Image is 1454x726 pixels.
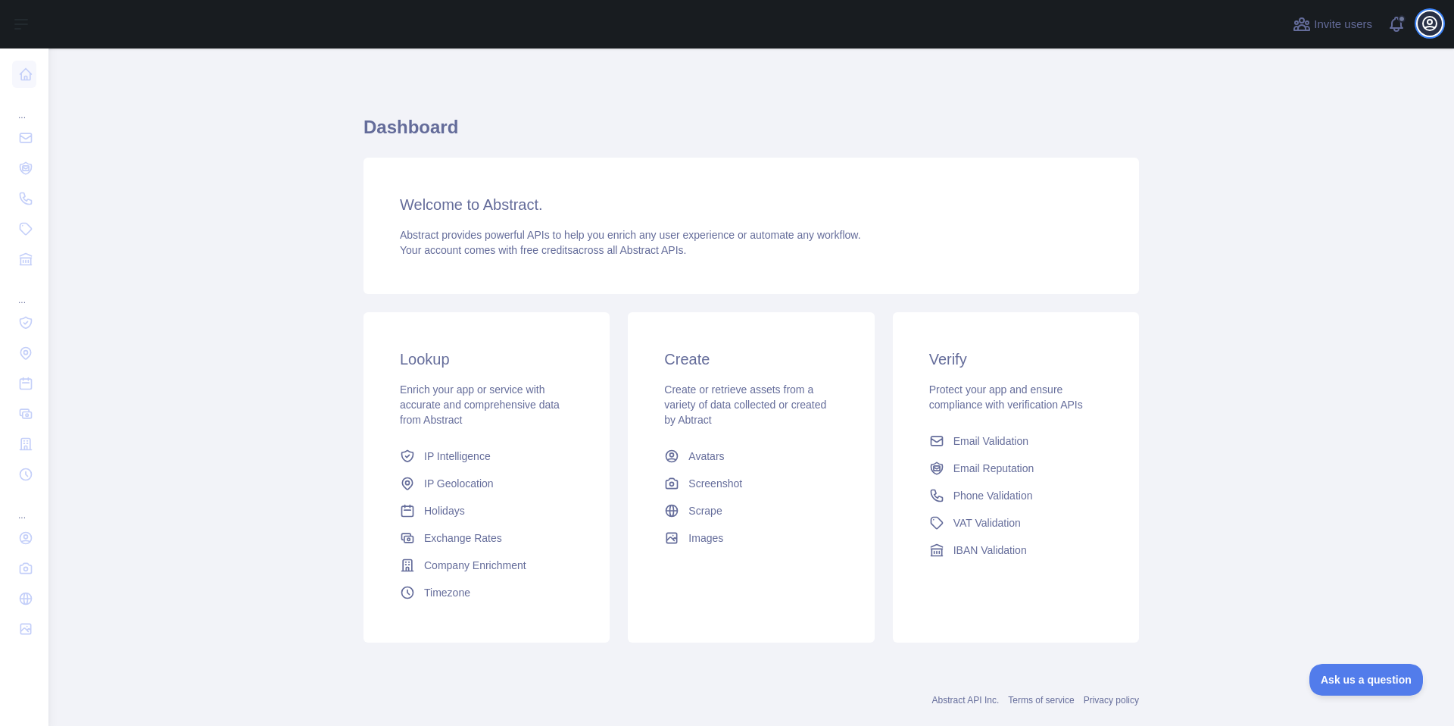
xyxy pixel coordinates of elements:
[923,509,1109,537] a: VAT Validation
[1290,12,1375,36] button: Invite users
[658,524,844,552] a: Images
[688,503,722,518] span: Scrape
[658,443,844,470] a: Avatars
[923,455,1109,482] a: Email Reputation
[394,524,579,552] a: Exchange Rates
[424,585,470,600] span: Timezone
[424,530,502,546] span: Exchange Rates
[1309,664,1424,696] iframe: Toggle Customer Support
[688,476,742,491] span: Screenshot
[424,449,491,464] span: IP Intelligence
[400,229,861,241] span: Abstract provides powerful APIs to help you enrich any user experience or automate any workflow.
[953,461,1034,476] span: Email Reputation
[953,515,1021,530] span: VAT Validation
[932,695,1000,706] a: Abstract API Inc.
[12,91,36,121] div: ...
[953,433,1028,449] span: Email Validation
[394,579,579,606] a: Timezone
[688,449,724,464] span: Avatars
[658,470,844,497] a: Screenshot
[400,383,560,426] span: Enrich your app or service with accurate and comprehensive data from Abstract
[520,244,573,256] span: free credits
[400,244,686,256] span: Your account comes with across all Abstract APIs.
[12,491,36,521] div: ...
[400,349,573,370] h3: Lookup
[394,497,579,524] a: Holidays
[923,427,1109,455] a: Email Validation
[1008,695,1074,706] a: Terms of service
[953,543,1027,558] span: IBAN Validation
[658,497,844,524] a: Scrape
[664,383,826,426] span: Create or retrieve assets from a variety of data collected or created by Abtract
[424,476,494,491] span: IP Geolocation
[424,503,465,518] span: Holidays
[929,383,1083,411] span: Protect your app and ensure compliance with verification APIs
[394,443,579,470] a: IP Intelligence
[664,349,838,370] h3: Create
[929,349,1103,370] h3: Verify
[424,558,526,573] span: Company Enrichment
[394,552,579,579] a: Company Enrichment
[12,276,36,306] div: ...
[953,488,1033,503] span: Phone Validation
[394,470,579,497] a: IP Geolocation
[923,537,1109,564] a: IBAN Validation
[1084,695,1139,706] a: Privacy policy
[688,530,723,546] span: Images
[923,482,1109,509] a: Phone Validation
[400,194,1103,215] h3: Welcome to Abstract.
[1314,16,1372,33] span: Invite users
[363,115,1139,152] h1: Dashboard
